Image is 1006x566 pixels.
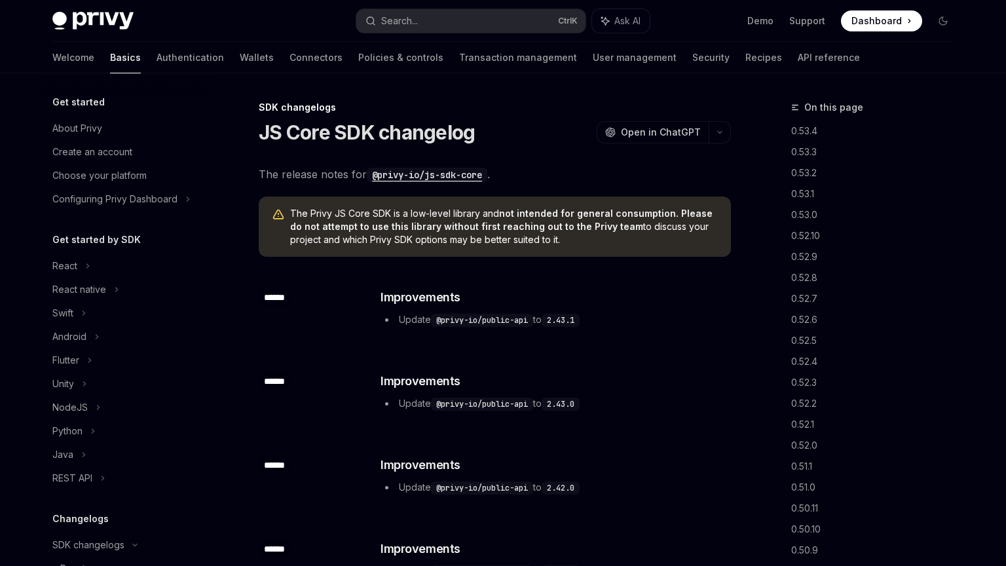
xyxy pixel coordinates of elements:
a: 0.52.7 [791,288,964,309]
div: REST API [52,470,92,486]
span: The release notes for . [259,165,731,183]
code: 2.43.1 [542,314,580,327]
div: Android [52,329,86,345]
span: Dashboard [851,14,902,28]
a: 0.53.2 [791,162,964,183]
div: Flutter [52,352,79,368]
a: 0.52.2 [791,393,964,414]
a: Authentication [157,42,224,73]
button: Toggle dark mode [933,10,954,31]
code: @privy-io/public-api [431,481,533,495]
a: 0.52.3 [791,372,964,393]
strong: not intended for general consumption. Please do not attempt to use this library without first rea... [290,208,713,232]
span: The Privy JS Core SDK is a low-level library and to discuss your project and which Privy SDK opti... [290,207,718,246]
div: Create an account [52,144,132,160]
a: API reference [798,42,860,73]
div: React native [52,282,106,297]
a: 0.50.10 [791,519,964,540]
div: Java [52,447,73,462]
a: Create an account [42,140,210,164]
a: 0.52.5 [791,330,964,351]
svg: Warning [272,208,285,221]
div: Choose your platform [52,168,147,183]
code: @privy-io/js-sdk-core [367,168,487,182]
a: 0.52.6 [791,309,964,330]
h1: JS Core SDK changelog [259,121,475,144]
a: Welcome [52,42,94,73]
a: Connectors [289,42,343,73]
a: 0.50.11 [791,498,964,519]
a: 0.52.10 [791,225,964,246]
a: Dashboard [841,10,922,31]
a: Wallets [240,42,274,73]
span: Open in ChatGPT [621,126,701,139]
code: @privy-io/public-api [431,314,533,327]
a: 0.52.8 [791,267,964,288]
a: 0.53.3 [791,141,964,162]
a: 0.52.1 [791,414,964,435]
code: @privy-io/public-api [431,398,533,411]
div: Swift [52,305,73,321]
span: On this page [804,100,863,115]
button: Search...CtrlK [356,9,586,33]
div: About Privy [52,121,102,136]
button: Ask AI [592,9,650,33]
h5: Get started by SDK [52,232,141,248]
div: Python [52,423,83,439]
a: 0.53.0 [791,204,964,225]
a: 0.51.0 [791,477,964,498]
li: Update to [381,396,730,411]
div: Search... [381,13,418,29]
div: NodeJS [52,400,88,415]
span: Improvements [381,540,460,558]
a: Security [692,42,730,73]
span: Ask AI [614,14,641,28]
code: 2.42.0 [542,481,580,495]
div: SDK changelogs [52,537,124,553]
span: Ctrl K [558,16,578,26]
a: Support [789,14,825,28]
a: @privy-io/js-sdk-core [367,168,487,181]
img: dark logo [52,12,134,30]
a: Recipes [745,42,782,73]
div: React [52,258,77,274]
span: Improvements [381,456,460,474]
a: Transaction management [459,42,577,73]
a: User management [593,42,677,73]
a: 0.53.4 [791,121,964,141]
a: 0.52.9 [791,246,964,267]
a: Choose your platform [42,164,210,187]
a: About Privy [42,117,210,140]
a: 0.50.9 [791,540,964,561]
code: 2.43.0 [542,398,580,411]
h5: Get started [52,94,105,110]
div: Configuring Privy Dashboard [52,191,177,207]
span: Improvements [381,372,460,390]
a: 0.52.4 [791,351,964,372]
button: Open in ChatGPT [597,121,709,143]
a: 0.53.1 [791,183,964,204]
a: Basics [110,42,141,73]
h5: Changelogs [52,511,109,527]
a: 0.51.1 [791,456,964,477]
li: Update to [381,312,730,328]
a: Policies & controls [358,42,443,73]
a: Demo [747,14,773,28]
span: Improvements [381,288,460,307]
div: SDK changelogs [259,101,731,114]
li: Update to [381,480,730,495]
div: Unity [52,376,74,392]
a: 0.52.0 [791,435,964,456]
